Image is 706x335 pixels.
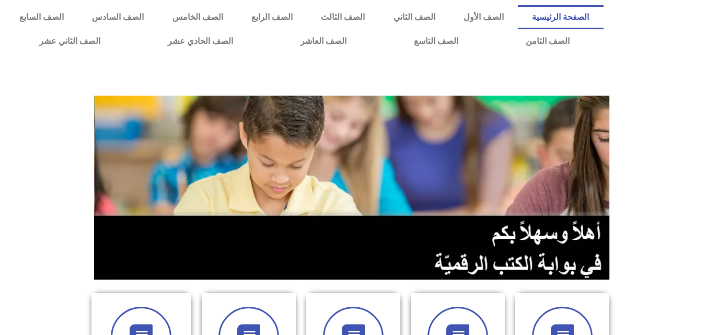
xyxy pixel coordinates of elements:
[134,29,267,53] a: الصف الحادي عشر
[5,29,134,53] a: الصف الثاني عشر
[307,5,379,29] a: الصف الثالث
[492,29,603,53] a: الصف الثامن
[78,5,158,29] a: الصف السادس
[158,5,237,29] a: الصف الخامس
[380,29,492,53] a: الصف التاسع
[449,5,518,29] a: الصف الأول
[379,5,449,29] a: الصف الثاني
[5,5,78,29] a: الصف السابع
[237,5,307,29] a: الصف الرابع
[518,5,603,29] a: الصفحة الرئيسية
[267,29,380,53] a: الصف العاشر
